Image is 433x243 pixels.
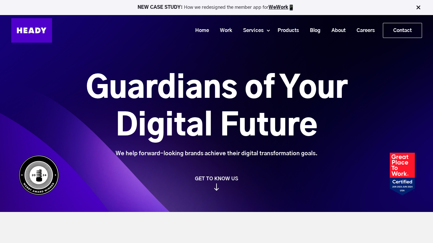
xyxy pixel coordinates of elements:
[270,25,302,36] a: Products
[15,176,418,191] a: GET TO KNOW US
[390,153,415,195] img: Heady_2023_Certification_Badge
[324,25,349,36] a: About
[58,23,422,38] div: Navigation Menu
[415,4,421,11] img: Close Bar
[187,25,212,36] a: Home
[214,186,219,193] img: arrow_down
[138,5,184,10] strong: NEW CASE STUDY:
[269,5,288,10] a: WeWork
[302,25,324,36] a: Blog
[349,25,378,36] a: Careers
[18,155,59,195] img: Heady_WebbyAward_Winner-4
[383,23,422,38] a: Contact
[11,18,52,43] img: Heady_Logo_Web-01 (1)
[51,150,383,157] div: We help forward-looking brands achieve their digital transformation goals.
[51,70,383,145] h1: Guardians of Your Digital Future
[235,25,267,36] a: Services
[3,4,430,11] p: How we redesigned the member app for
[212,25,235,36] a: Work
[288,4,295,11] img: app emoji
